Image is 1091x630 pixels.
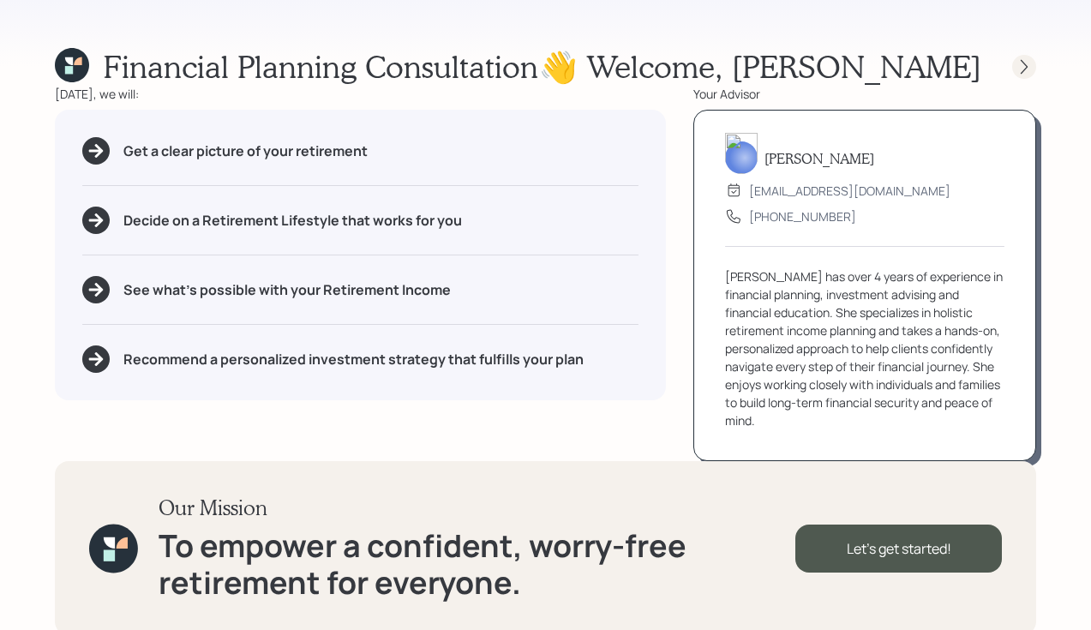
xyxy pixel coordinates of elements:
[749,182,950,200] div: [EMAIL_ADDRESS][DOMAIN_NAME]
[103,48,538,85] h1: Financial Planning Consultation
[725,267,1004,429] div: [PERSON_NAME] has over 4 years of experience in financial planning, investment advising and finan...
[795,525,1002,573] div: Let's get started!
[55,85,666,103] div: [DATE], we will:
[749,207,856,225] div: [PHONE_NUMBER]
[159,527,795,601] h1: To empower a confident, worry-free retirement for everyone.
[539,48,981,85] h1: 👋 Welcome , [PERSON_NAME]
[159,495,795,520] h3: Our Mission
[123,143,368,159] h5: Get a clear picture of your retirement
[123,282,451,298] h5: See what's possible with your Retirement Income
[693,85,1036,103] div: Your Advisor
[123,351,584,368] h5: Recommend a personalized investment strategy that fulfills your plan
[123,213,462,229] h5: Decide on a Retirement Lifestyle that works for you
[764,150,874,166] h5: [PERSON_NAME]
[725,133,758,174] img: aleksandra-headshot.png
